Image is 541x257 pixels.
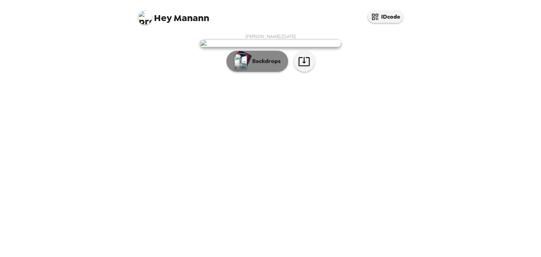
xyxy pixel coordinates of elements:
span: Hey [154,12,172,24]
button: Backdrops [226,51,288,72]
img: profile pic [138,11,152,25]
p: Backdrops [249,57,281,65]
button: IDcode [368,11,403,23]
span: Manann [138,7,209,23]
img: user [200,39,341,47]
span: [PERSON_NAME] , [DATE] [245,33,296,39]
